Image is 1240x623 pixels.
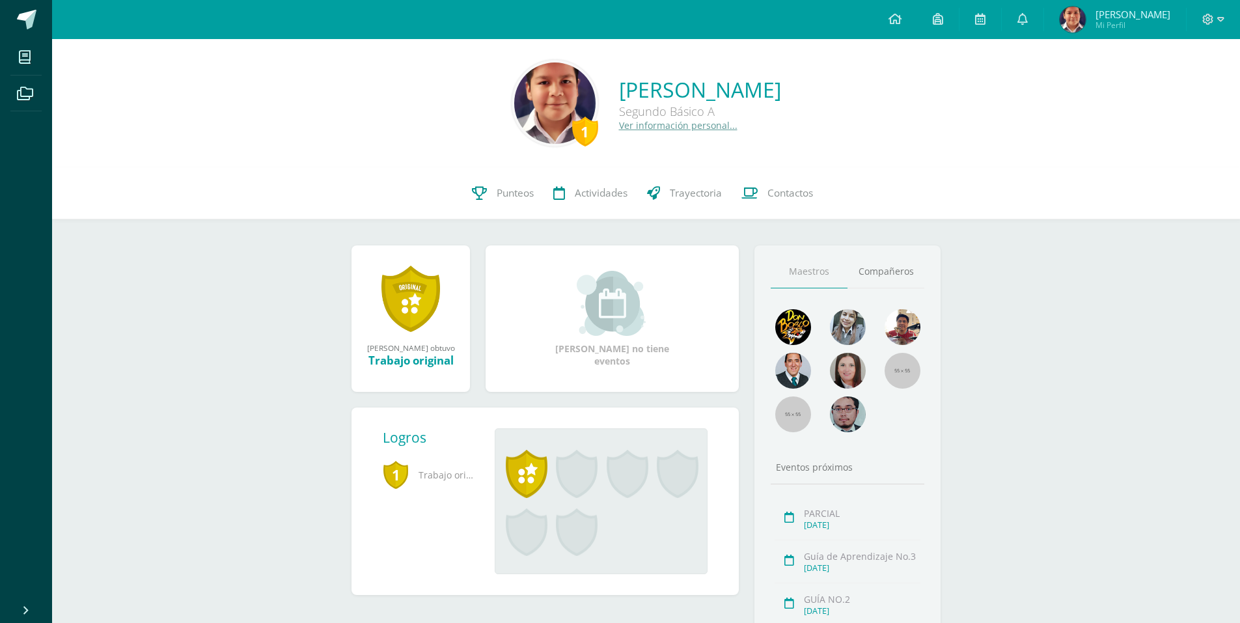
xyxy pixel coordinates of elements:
img: eec80b72a0218df6e1b0c014193c2b59.png [775,353,811,389]
img: 55x55 [775,396,811,432]
div: Eventos próximos [771,461,924,473]
img: 55x55 [885,353,920,389]
a: Contactos [732,167,823,219]
img: d0e54f245e8330cebada5b5b95708334.png [830,396,866,432]
img: 45bd7986b8947ad7e5894cbc9b781108.png [830,309,866,345]
div: [DATE] [804,562,920,574]
span: Actividades [575,186,627,200]
div: GUÍA NO.2 [804,593,920,605]
span: Trabajo original [383,457,474,493]
span: Trayectoria [670,186,722,200]
img: 67c3d6f6ad1c930a517675cdc903f95f.png [830,353,866,389]
div: Logros [383,428,484,447]
a: Trayectoria [637,167,732,219]
a: Maestros [771,255,847,288]
div: [DATE] [804,519,920,531]
img: 29fc2a48271e3f3676cb2cb292ff2552.png [775,309,811,345]
div: Guía de Aprendizaje No.3 [804,550,920,562]
span: Mi Perfil [1095,20,1170,31]
div: [PERSON_NAME] obtuvo [365,342,457,353]
div: Segundo Básico A [619,104,781,119]
div: 1 [572,117,598,146]
a: Actividades [544,167,637,219]
span: [PERSON_NAME] [1095,8,1170,21]
img: 722f54fe9d8785d766b1c7a19d885a7d.png [1060,7,1086,33]
span: 1 [383,460,409,490]
img: event_small.png [577,271,648,336]
a: Ver información personal... [619,119,737,132]
a: Punteos [462,167,544,219]
div: [PERSON_NAME] no tiene eventos [547,271,678,367]
span: Contactos [767,186,813,200]
div: [DATE] [804,605,920,616]
div: Trabajo original [365,353,457,368]
div: PARCIAL [804,507,920,519]
span: Punteos [497,186,534,200]
img: 11152eb22ca3048aebc25a5ecf6973a7.png [885,309,920,345]
a: Compañeros [847,255,924,288]
img: 9bf4a82f279e25c728f26805c0c54703.png [514,62,596,144]
a: [PERSON_NAME] [619,76,781,104]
